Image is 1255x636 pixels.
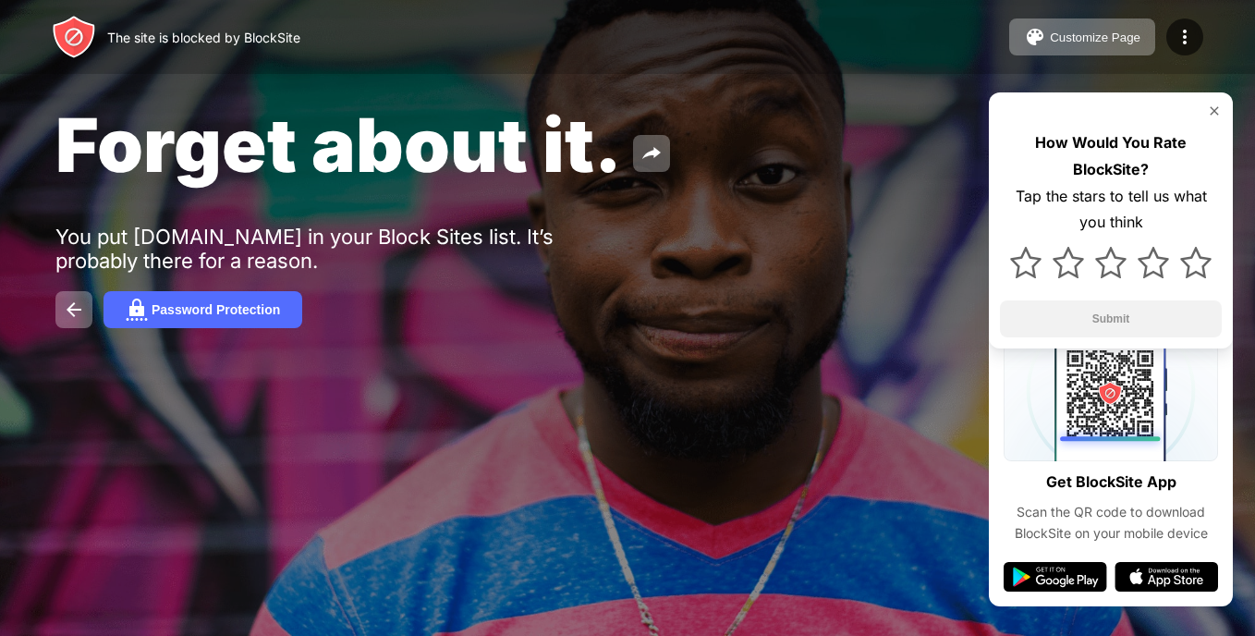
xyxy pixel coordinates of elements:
[55,100,622,190] span: Forget about it.
[1004,502,1218,544] div: Scan the QR code to download BlockSite on your mobile device
[1024,26,1046,48] img: pallet.svg
[1004,562,1107,592] img: google-play.svg
[1207,104,1222,118] img: rate-us-close.svg
[1050,31,1140,44] div: Customize Page
[63,299,85,321] img: back.svg
[1010,247,1042,278] img: star.svg
[1115,562,1218,592] img: app-store.svg
[1000,300,1222,337] button: Submit
[52,15,96,59] img: header-logo.svg
[107,30,300,45] div: The site is blocked by BlockSite
[1095,247,1127,278] img: star.svg
[1180,247,1212,278] img: star.svg
[55,225,627,273] div: You put [DOMAIN_NAME] in your Block Sites list. It’s probably there for a reason.
[1138,247,1169,278] img: star.svg
[1053,247,1084,278] img: star.svg
[1000,183,1222,237] div: Tap the stars to tell us what you think
[1009,18,1155,55] button: Customize Page
[1046,469,1176,495] div: Get BlockSite App
[1000,129,1222,183] div: How Would You Rate BlockSite?
[1174,26,1196,48] img: menu-icon.svg
[640,142,663,165] img: share.svg
[104,291,302,328] button: Password Protection
[126,299,148,321] img: password.svg
[152,302,280,317] div: Password Protection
